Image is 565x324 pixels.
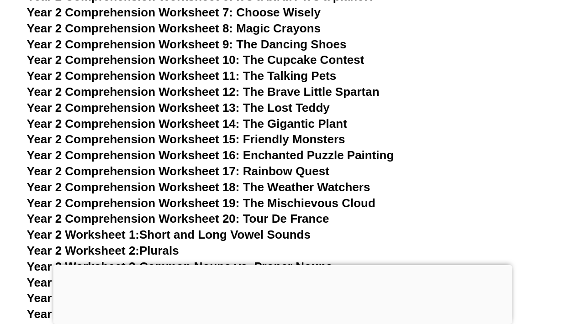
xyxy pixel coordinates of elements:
[27,228,311,241] a: Year 2 Worksheet 1:Short and Long Vowel Sounds
[27,307,293,321] a: Year 2 Worksheet 6:Forming Compound Words
[27,21,321,35] a: Year 2 Comprehension Worksheet 8: Magic Crayons
[27,85,380,99] a: Year 2 Comprehension Worksheet 12: The Brave Little Spartan
[27,276,208,289] a: Year 2 Worksheet 4:Punctuation
[27,276,140,289] span: Year 2 Worksheet 4:
[27,148,394,162] a: Year 2 Comprehension Worksheet 16: Enchanted Puzzle Painting
[27,180,370,194] a: Year 2 Comprehension Worksheet 18: The Weather Watchers
[27,291,140,305] span: Year 2 Worksheet 5:
[27,5,233,19] span: Year 2 Comprehension Worksheet 7:
[27,244,140,257] span: Year 2 Worksheet 2:
[27,5,321,19] a: Year 2 Comprehension Worksheet 7: Choose Wisely
[236,5,321,19] span: Choose Wisely
[27,260,140,273] span: Year 2 Worksheet 3:
[27,53,364,67] a: Year 2 Comprehension Worksheet 10: The Cupcake Contest
[27,228,140,241] span: Year 2 Worksheet 1:
[27,244,179,257] a: Year 2 Worksheet 2:Plurals
[27,307,140,321] span: Year 2 Worksheet 6:
[27,196,375,210] a: Year 2 Comprehension Worksheet 19: The Mischievous Cloud
[27,69,337,83] a: Year 2 Comprehension Worksheet 11: The Talking Pets
[27,37,347,51] a: Year 2 Comprehension Worksheet 9: The Dancing Shoes
[408,221,565,324] iframe: Chat Widget
[27,132,345,146] a: Year 2 Comprehension Worksheet 15: Friendly Monsters
[27,291,285,305] a: Year 2 Worksheet 5:Synonyms and Antonyms
[27,117,347,131] a: Year 2 Comprehension Worksheet 14: The Gigantic Plant
[53,265,512,322] iframe: Advertisement
[27,260,333,273] a: Year 2 Worksheet 3:Common Nouns vs. Proper Nouns
[27,164,329,178] a: Year 2 Comprehension Worksheet 17: Rainbow Quest
[27,212,329,225] a: Year 2 Comprehension Worksheet 20: Tour De France
[27,101,330,115] a: Year 2 Comprehension Worksheet 13: The Lost Teddy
